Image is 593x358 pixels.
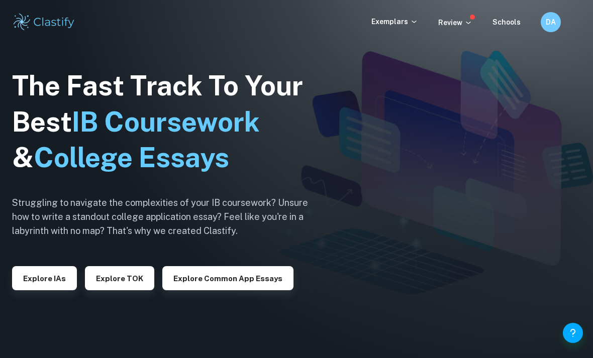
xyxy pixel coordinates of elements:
span: IB Coursework [72,106,260,138]
a: Explore TOK [85,273,154,283]
button: Explore TOK [85,266,154,290]
h1: The Fast Track To Your Best & [12,68,324,176]
button: Explore Common App essays [162,266,293,290]
button: Explore IAs [12,266,77,290]
a: Explore IAs [12,273,77,283]
h6: DA [545,17,557,28]
button: Help and Feedback [563,323,583,343]
a: Explore Common App essays [162,273,293,283]
p: Review [438,17,472,28]
p: Exemplars [371,16,418,27]
span: College Essays [34,142,229,173]
img: Clastify logo [12,12,76,32]
button: DA [541,12,561,32]
a: Schools [492,18,521,26]
h6: Struggling to navigate the complexities of your IB coursework? Unsure how to write a standout col... [12,196,324,238]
